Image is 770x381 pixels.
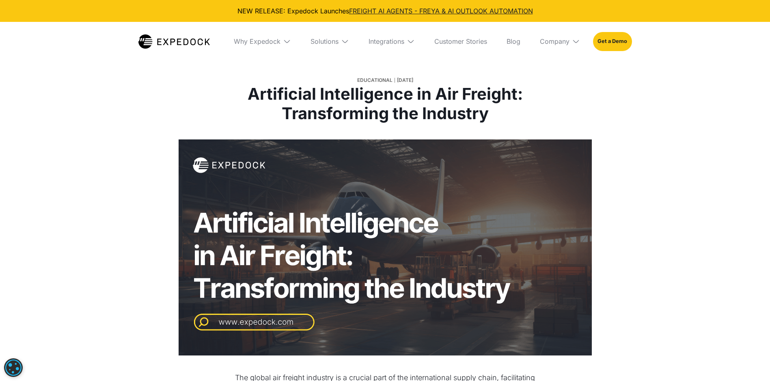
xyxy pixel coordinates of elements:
div: Why Expedock [227,22,298,61]
div: Integrations [362,22,421,61]
div: Why Expedock [234,37,280,45]
div: NEW RELEASE: Expedock Launches [6,6,764,15]
iframe: Chat Widget [624,287,770,381]
a: FREIGHT AI AGENTS - FREYA & AI OUTLOOK AUTOMATION [349,7,533,15]
div: Company [540,37,569,45]
div: Educational [357,76,393,84]
div: Integrations [369,37,404,45]
h1: Artificial Intelligence in Air Freight: Transforming the Industry [235,84,536,123]
div: Solutions [304,22,356,61]
div: Solutions [311,37,339,45]
a: Blog [500,22,527,61]
div: Company [533,22,587,61]
div: [DATE] [397,76,413,84]
a: Get a Demo [593,32,632,51]
a: Customer Stories [428,22,494,61]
